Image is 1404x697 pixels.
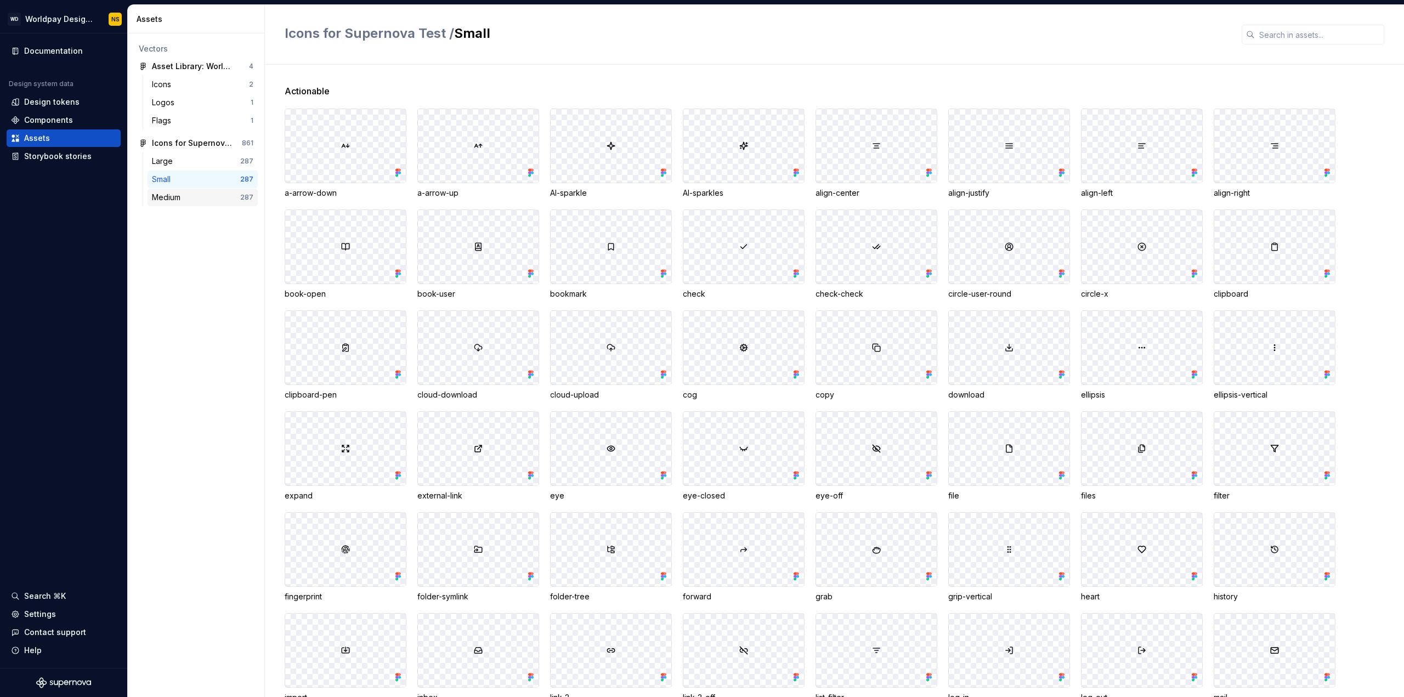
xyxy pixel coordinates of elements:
a: Settings [7,605,121,623]
a: Medium287 [148,189,258,206]
div: Design system data [9,80,73,88]
div: copy [816,389,937,400]
div: Icons [152,79,175,90]
div: bookmark [550,288,672,299]
div: Medium [152,192,185,203]
div: file [948,490,1070,501]
div: book-user [417,288,539,299]
div: align-left [1081,188,1203,199]
span: Icons for Supernova Test / [285,25,454,41]
div: Icons for Supernova Test [152,138,234,149]
div: cloud-download [417,389,539,400]
div: check [683,288,805,299]
div: 287 [240,157,253,166]
div: Search ⌘K [24,591,66,602]
div: fingerprint [285,591,406,602]
div: history [1214,591,1335,602]
div: NS [111,15,120,24]
div: circle-user-round [948,288,1070,299]
div: AI-sparkles [683,188,805,199]
div: expand [285,490,406,501]
div: 2 [249,80,253,89]
div: eye-off [816,490,937,501]
a: Asset Library: Worldpay Design System4 [134,58,258,75]
div: files [1081,490,1203,501]
span: Actionable [285,84,330,98]
div: Flags [152,115,175,126]
a: Small287 [148,171,258,188]
div: 287 [240,193,253,202]
a: Storybook stories [7,148,121,165]
div: grip-vertical [948,591,1070,602]
a: Assets [7,129,121,147]
div: 1 [251,98,253,107]
div: align-center [816,188,937,199]
div: cloud-upload [550,389,672,400]
div: Worldpay Design System [25,14,95,25]
div: 1 [251,116,253,125]
input: Search in assets... [1255,25,1384,44]
div: Documentation [24,46,83,56]
div: Storybook stories [24,151,92,162]
svg: Supernova Logo [36,677,91,688]
div: align-justify [948,188,1070,199]
div: check-check [816,288,937,299]
div: a-arrow-down [285,188,406,199]
a: Logos1 [148,94,258,111]
div: Design tokens [24,97,80,107]
button: Search ⌘K [7,587,121,605]
div: cog [683,389,805,400]
div: Logos [152,97,179,108]
div: Assets [24,133,50,144]
div: Assets [137,14,260,25]
div: 287 [240,175,253,184]
div: filter [1214,490,1335,501]
div: ellipsis [1081,389,1203,400]
div: heart [1081,591,1203,602]
a: Icons2 [148,76,258,93]
a: Design tokens [7,93,121,111]
div: 4 [249,62,253,71]
div: WD [8,13,21,26]
div: grab [816,591,937,602]
div: eye [550,490,672,501]
div: Contact support [24,627,86,638]
button: Contact support [7,624,121,641]
div: ellipsis-vertical [1214,389,1335,400]
div: folder-tree [550,591,672,602]
div: Vectors [139,43,253,54]
div: external-link [417,490,539,501]
a: Components [7,111,121,129]
button: WDWorldpay Design SystemNS [2,7,125,31]
a: Icons for Supernova Test861 [134,134,258,152]
div: forward [683,591,805,602]
div: align-right [1214,188,1335,199]
div: Settings [24,609,56,620]
div: clipboard [1214,288,1335,299]
div: clipboard-pen [285,389,406,400]
div: AI-sparkle [550,188,672,199]
div: book-open [285,288,406,299]
a: Large287 [148,152,258,170]
div: Large [152,156,177,167]
div: Asset Library: Worldpay Design System [152,61,234,72]
div: folder-symlink [417,591,539,602]
a: Documentation [7,42,121,60]
div: circle-x [1081,288,1203,299]
div: Small [152,174,175,185]
div: 861 [242,139,253,148]
a: Flags1 [148,112,258,129]
div: a-arrow-up [417,188,539,199]
div: Help [24,645,42,656]
div: eye-closed [683,490,805,501]
h2: Small [285,25,1228,42]
button: Help [7,642,121,659]
div: Components [24,115,73,126]
div: download [948,389,1070,400]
